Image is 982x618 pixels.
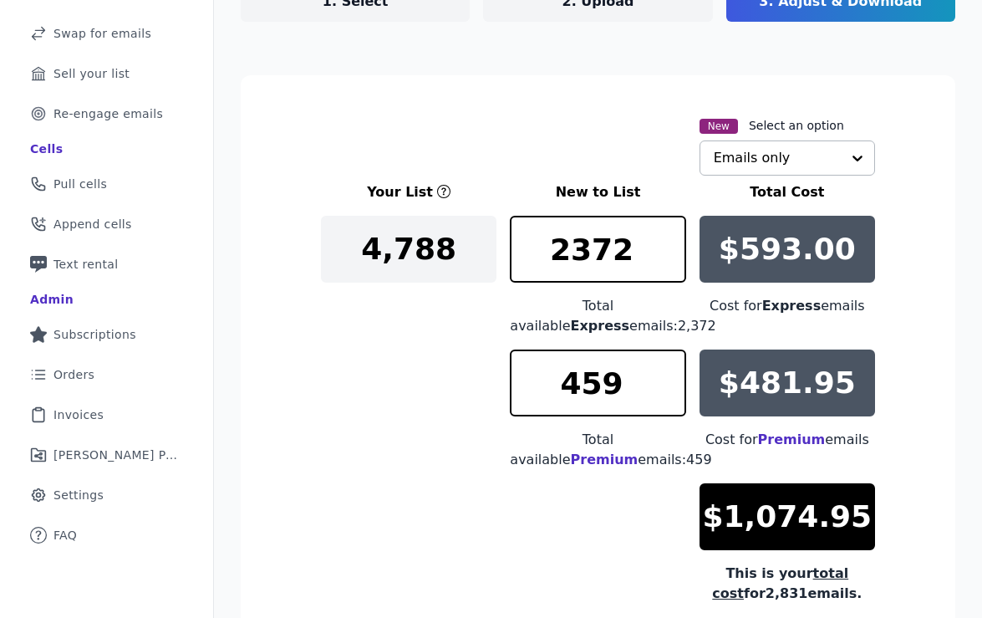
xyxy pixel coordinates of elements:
div: Cells [30,140,63,157]
p: $593.00 [719,232,856,266]
div: Total available emails: 459 [510,430,685,470]
h3: Total Cost [700,182,875,202]
span: Pull cells [53,176,107,192]
span: Express [571,318,630,334]
span: Orders [53,366,94,383]
a: Swap for emails [13,15,200,52]
a: Subscriptions [13,316,200,353]
h3: New to List [510,182,685,202]
div: Total available emails: 2,372 [510,296,685,336]
span: FAQ [53,527,77,544]
a: Pull cells [13,166,200,202]
a: Append cells [13,206,200,243]
a: FAQ [13,517,200,554]
a: Re-engage emails [13,95,200,132]
div: Cost for emails [700,430,875,450]
div: Admin [30,291,74,308]
a: Settings [13,477,200,513]
p: 4,788 [361,232,456,266]
span: Append cells [53,216,132,232]
span: Sell your list [53,65,130,82]
span: Subscriptions [53,326,136,343]
span: Swap for emails [53,25,151,42]
a: Text rental [13,246,200,283]
a: Invoices [13,396,200,433]
p: $481.95 [719,366,856,400]
span: Text rental [53,256,119,273]
span: Express [762,298,822,314]
p: $1,074.95 [702,500,872,534]
span: Re-engage emails [53,105,163,122]
a: [PERSON_NAME] Performance [13,437,200,473]
span: Invoices [53,406,104,423]
a: Orders [13,356,200,393]
div: Cost for emails [700,296,875,316]
h3: Your List [367,182,433,202]
span: Premium [758,432,826,447]
span: New [700,119,738,134]
label: Select an option [749,117,844,134]
span: [PERSON_NAME] Performance [53,447,180,463]
a: Sell your list [13,55,200,92]
span: Premium [571,452,639,467]
div: This is your for 2,831 emails. [700,564,875,604]
span: Settings [53,487,104,503]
